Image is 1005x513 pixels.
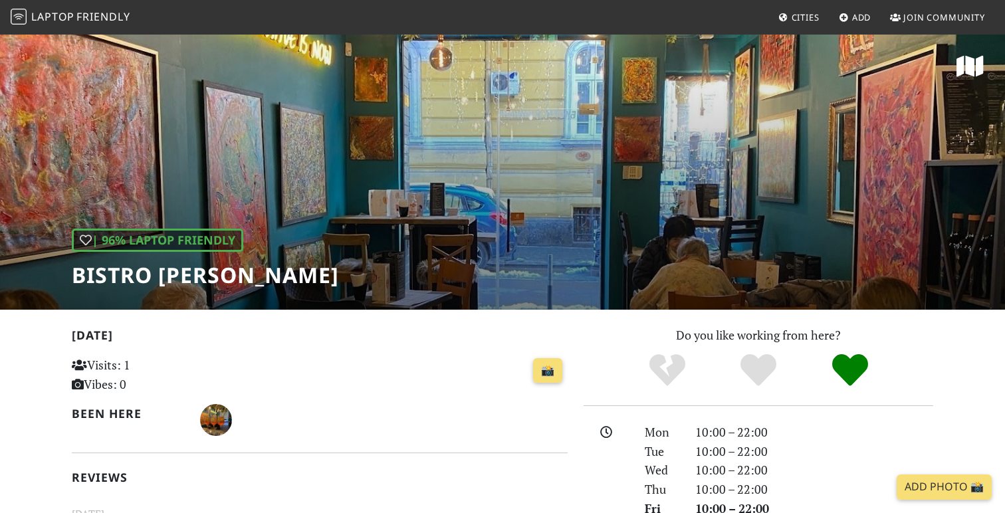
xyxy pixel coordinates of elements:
p: Visits: 1 Vibes: 0 [72,356,227,394]
a: Add [834,5,877,29]
div: 10:00 – 22:00 [687,423,941,442]
span: Friendly [76,9,130,24]
h2: [DATE] [72,328,568,348]
div: 10:00 – 22:00 [687,461,941,480]
a: LaptopFriendly LaptopFriendly [11,6,130,29]
a: Cities [773,5,825,29]
div: Thu [637,480,687,499]
div: | 96% Laptop Friendly [72,229,243,252]
p: Do you like working from here? [584,326,933,345]
h1: Bistro [PERSON_NAME] [72,262,339,288]
span: Cities [792,11,820,23]
div: 10:00 – 22:00 [687,480,941,499]
a: Add Photo 📸 [897,474,992,500]
a: 📸 [533,358,562,383]
span: Join Community [903,11,985,23]
img: LaptopFriendly [11,9,27,25]
span: Add [852,11,871,23]
h2: Reviews [72,470,568,484]
div: Yes [713,352,804,389]
a: Join Community [885,5,990,29]
div: No [621,352,713,389]
div: Mon [637,423,687,442]
h2: Been here [72,407,184,421]
div: 10:00 – 22:00 [687,442,941,461]
div: Definitely! [804,352,896,389]
span: Laptop [31,9,74,24]
span: Velina Milcheva [200,411,232,427]
img: 3350-velina.jpg [200,404,232,436]
div: Wed [637,461,687,480]
div: Tue [637,442,687,461]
